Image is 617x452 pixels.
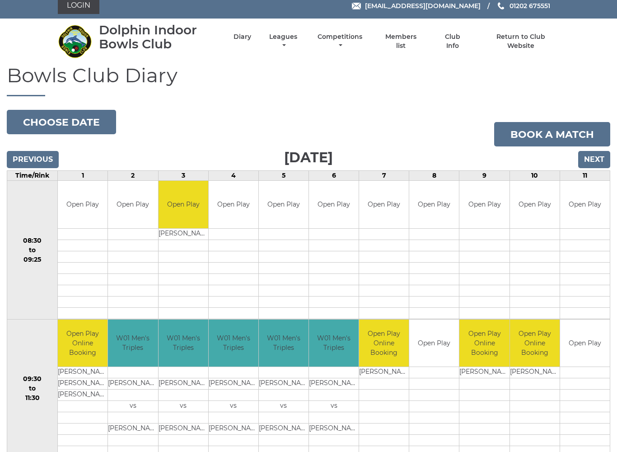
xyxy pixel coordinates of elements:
[510,367,560,379] td: [PERSON_NAME]
[58,390,108,401] td: [PERSON_NAME]
[258,171,308,181] td: 5
[99,24,218,52] div: Dolphin Indoor Bowls Club
[560,181,610,229] td: Open Play
[510,320,560,367] td: Open Play Online Booking
[108,424,158,435] td: [PERSON_NAME]
[159,401,208,413] td: vs
[209,320,258,367] td: W01 Men's Triples
[209,181,258,229] td: Open Play
[409,181,459,229] td: Open Play
[365,2,481,10] span: [EMAIL_ADDRESS][DOMAIN_NAME]
[359,320,409,367] td: Open Play Online Booking
[58,171,108,181] td: 1
[58,181,108,229] td: Open Play
[309,171,359,181] td: 6
[58,320,108,367] td: Open Play Online Booking
[309,379,359,390] td: [PERSON_NAME]
[159,379,208,390] td: [PERSON_NAME]
[58,25,92,59] img: Dolphin Indoor Bowls Club
[459,171,509,181] td: 9
[7,110,116,135] button: Choose date
[352,1,481,11] a: Email [EMAIL_ADDRESS][DOMAIN_NAME]
[7,151,59,169] input: Previous
[209,424,258,435] td: [PERSON_NAME]
[560,171,610,181] td: 11
[159,424,208,435] td: [PERSON_NAME]
[359,367,409,379] td: [PERSON_NAME]
[234,33,251,42] a: Diary
[159,320,208,367] td: W01 Men's Triples
[459,320,509,367] td: Open Play Online Booking
[578,151,610,169] input: Next
[494,122,610,147] a: Book a match
[309,320,359,367] td: W01 Men's Triples
[209,379,258,390] td: [PERSON_NAME]
[259,181,308,229] td: Open Play
[496,1,550,11] a: Phone us 01202 675551
[309,424,359,435] td: [PERSON_NAME]
[108,171,158,181] td: 2
[259,320,308,367] td: W01 Men's Triples
[359,181,409,229] td: Open Play
[483,33,559,51] a: Return to Club Website
[459,181,509,229] td: Open Play
[259,401,308,413] td: vs
[509,171,560,181] td: 10
[209,401,258,413] td: vs
[159,229,208,240] td: [PERSON_NAME]
[259,424,308,435] td: [PERSON_NAME]
[208,171,258,181] td: 4
[560,320,610,367] td: Open Play
[7,181,58,320] td: 08:30 to 09:25
[315,33,365,51] a: Competitions
[58,379,108,390] td: [PERSON_NAME]
[309,181,359,229] td: Open Play
[438,33,467,51] a: Club Info
[108,181,158,229] td: Open Play
[409,320,459,367] td: Open Play
[267,33,299,51] a: Leagues
[58,367,108,379] td: [PERSON_NAME]
[108,401,158,413] td: vs
[510,181,560,229] td: Open Play
[309,401,359,413] td: vs
[459,367,509,379] td: [PERSON_NAME]
[259,379,308,390] td: [PERSON_NAME]
[158,171,208,181] td: 3
[509,2,550,10] span: 01202 675551
[359,171,409,181] td: 7
[7,65,610,97] h1: Bowls Club Diary
[108,379,158,390] td: [PERSON_NAME]
[159,181,208,229] td: Open Play
[7,171,58,181] td: Time/Rink
[380,33,422,51] a: Members list
[108,320,158,367] td: W01 Men's Triples
[352,3,361,10] img: Email
[409,171,459,181] td: 8
[498,3,504,10] img: Phone us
